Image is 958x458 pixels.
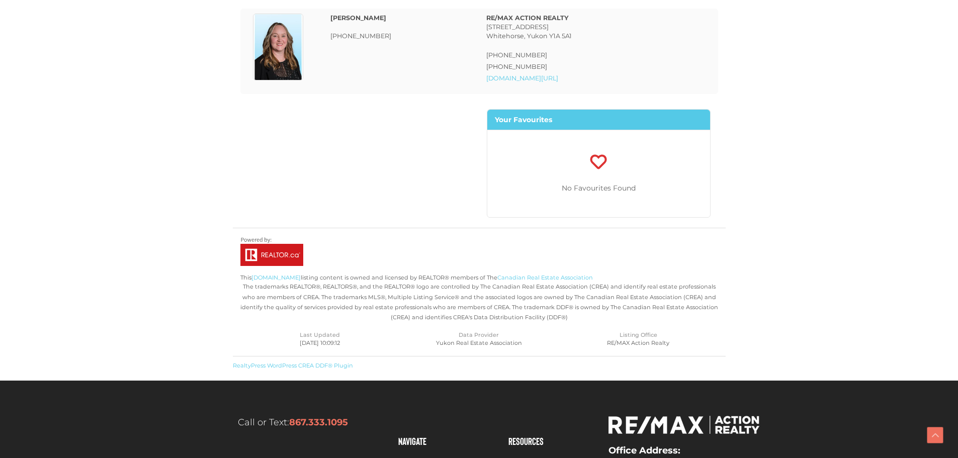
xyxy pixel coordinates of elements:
[198,416,389,429] p: Call or Text:
[486,23,549,31] span: [STREET_ADDRESS]
[495,115,552,124] strong: Your Favourites
[233,362,353,369] a: RealtyPress WordPress CREA DDF® Plugin
[240,236,303,266] img: Powered by: REALTOR.ca
[508,436,598,446] h4: Resources
[240,266,718,282] div: This listing content is owned and licensed by REALTOR® members of The
[497,274,593,281] a: Canadian Real Estate Association
[330,32,391,40] span: [PHONE_NUMBER]
[486,14,569,22] strong: RE/MAX ACTION REALTY
[398,436,498,446] h4: Navigate
[486,63,547,70] span: [PHONE_NUMBER]
[549,32,572,40] span: Y1A 5A1
[289,417,348,428] a: 867.333.1095
[240,282,718,322] p: The trademarks REALTOR®, REALTORS®, and the REALTOR® logo are controlled by The Canadian Real Est...
[559,327,718,347] div: RE/MAX Action Realty
[608,445,680,456] strong: Office Address:
[251,274,301,281] a: [DOMAIN_NAME]
[486,32,526,40] span: Whitehorse,
[253,14,303,80] img: Agent-2174225-LargePhoto.jpg
[459,327,499,338] label: Data Provider
[620,327,657,338] label: Listing Office
[300,327,340,338] label: Last Updated
[399,327,559,347] div: Yukon Real Estate Association
[486,74,558,82] a: [DOMAIN_NAME][URL]
[330,14,386,22] strong: [PERSON_NAME]
[486,51,547,59] span: [PHONE_NUMBER]
[240,327,400,347] div: [DATE] 10:09:12
[502,182,695,195] p: No Favourites Found
[527,32,548,40] span: Yukon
